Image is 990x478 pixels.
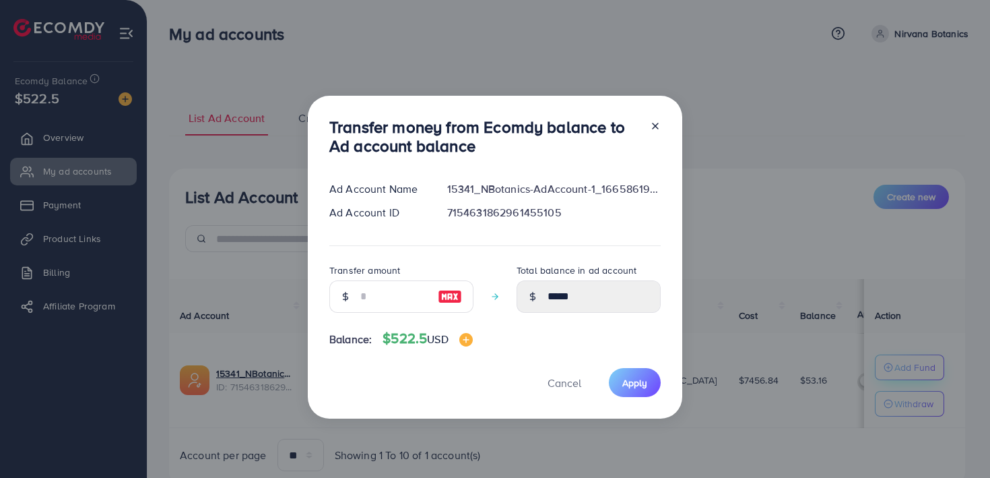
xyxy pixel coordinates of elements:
div: 7154631862961455105 [436,205,671,220]
span: USD [427,332,448,347]
div: Ad Account Name [319,181,436,197]
span: Balance: [329,332,372,347]
div: 15341_NBotanics-AdAccount-1_1665861917823 [436,181,671,197]
h3: Transfer money from Ecomdy balance to Ad account balance [329,117,639,156]
h4: $522.5 [383,330,472,347]
button: Apply [609,368,661,397]
iframe: Chat [933,417,980,468]
img: image [438,289,462,305]
label: Total balance in ad account [517,264,636,277]
span: Cancel [548,376,581,390]
span: Apply [622,376,647,390]
img: image [459,333,473,347]
label: Transfer amount [329,264,400,277]
div: Ad Account ID [319,205,436,220]
button: Cancel [531,368,598,397]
